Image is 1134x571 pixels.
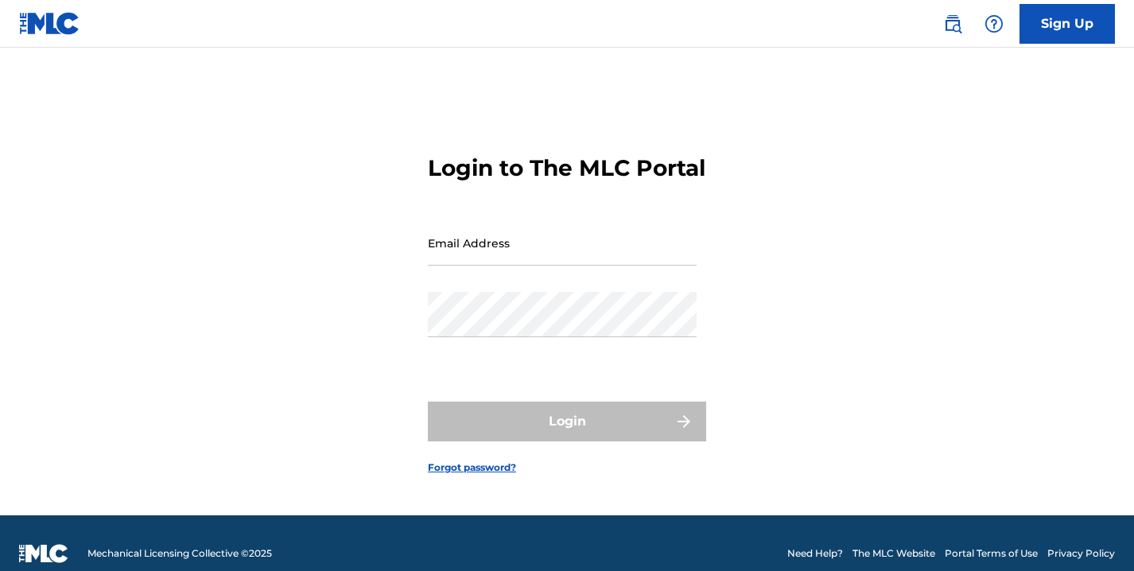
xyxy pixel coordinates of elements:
[945,546,1038,561] a: Portal Terms of Use
[1019,4,1115,44] a: Sign Up
[787,546,843,561] a: Need Help?
[984,14,1004,33] img: help
[852,546,935,561] a: The MLC Website
[19,12,80,35] img: MLC Logo
[943,14,962,33] img: search
[978,8,1010,40] div: Help
[19,544,68,563] img: logo
[428,460,516,475] a: Forgot password?
[937,8,969,40] a: Public Search
[428,154,705,182] h3: Login to The MLC Portal
[87,546,272,561] span: Mechanical Licensing Collective © 2025
[1047,546,1115,561] a: Privacy Policy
